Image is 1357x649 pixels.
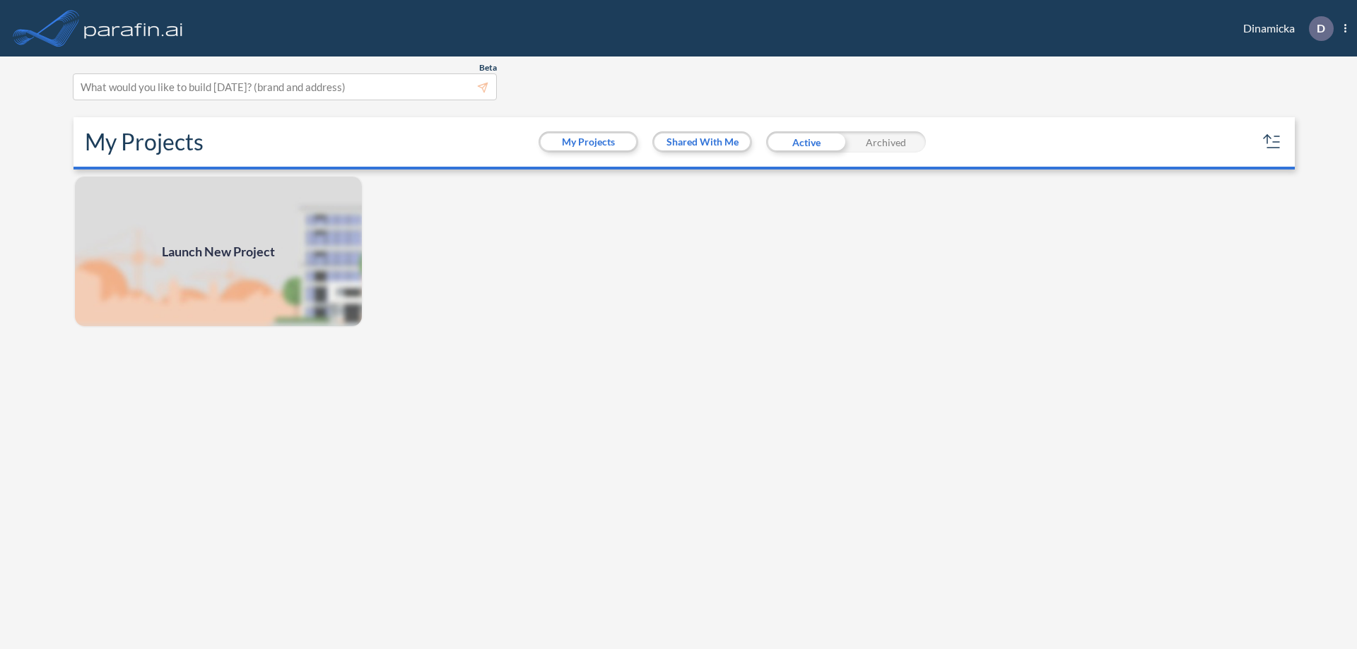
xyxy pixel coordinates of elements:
[1317,22,1325,35] p: D
[81,14,186,42] img: logo
[541,133,636,150] button: My Projects
[479,62,497,73] span: Beta
[654,133,750,150] button: Shared With Me
[1222,16,1346,41] div: Dinamicka
[846,131,926,153] div: Archived
[162,242,275,261] span: Launch New Project
[74,175,363,328] img: add
[766,131,846,153] div: Active
[74,175,363,328] a: Launch New Project
[85,129,204,155] h2: My Projects
[1261,131,1283,153] button: sort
